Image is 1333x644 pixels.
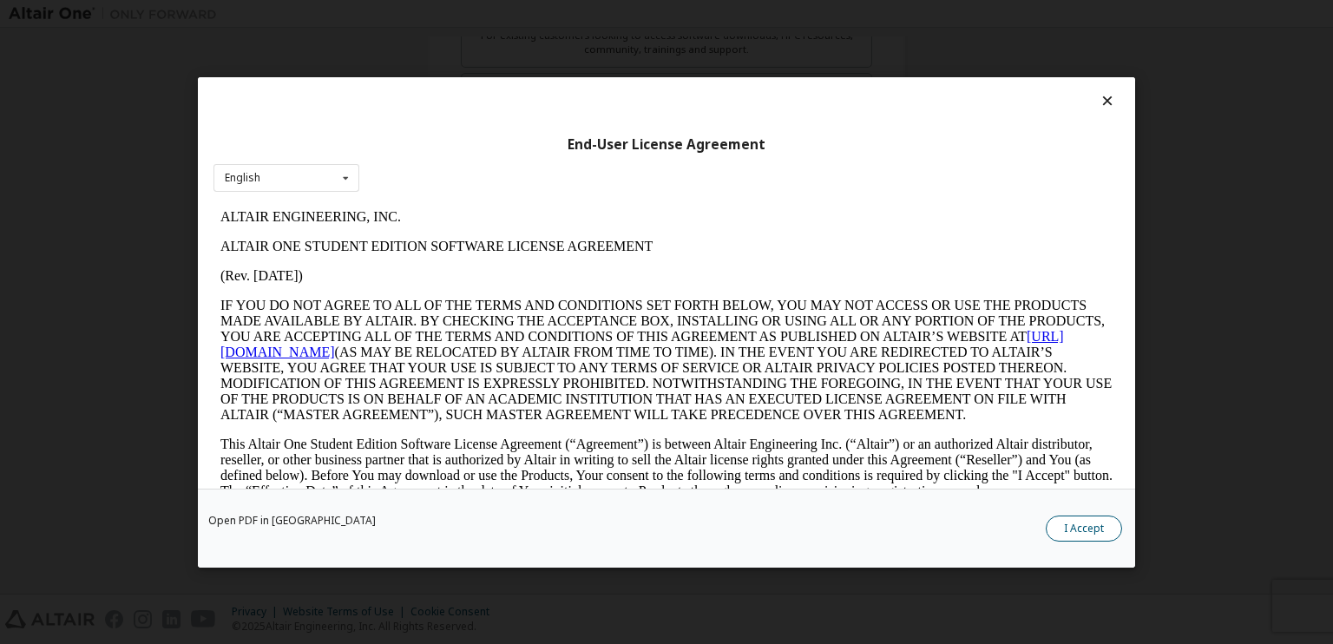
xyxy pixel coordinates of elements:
p: IF YOU DO NOT AGREE TO ALL OF THE TERMS AND CONDITIONS SET FORTH BELOW, YOU MAY NOT ACCESS OR USE... [7,95,899,220]
a: Open PDF in [GEOGRAPHIC_DATA] [208,515,376,525]
button: I Accept [1046,515,1122,541]
p: (Rev. [DATE]) [7,66,899,82]
p: This Altair One Student Edition Software License Agreement (“Agreement”) is between Altair Engine... [7,234,899,297]
p: ALTAIR ONE STUDENT EDITION SOFTWARE LICENSE AGREEMENT [7,36,899,52]
div: End-User License Agreement [213,135,1120,153]
a: [URL][DOMAIN_NAME] [7,127,850,157]
div: English [225,173,260,183]
p: ALTAIR ENGINEERING, INC. [7,7,899,23]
